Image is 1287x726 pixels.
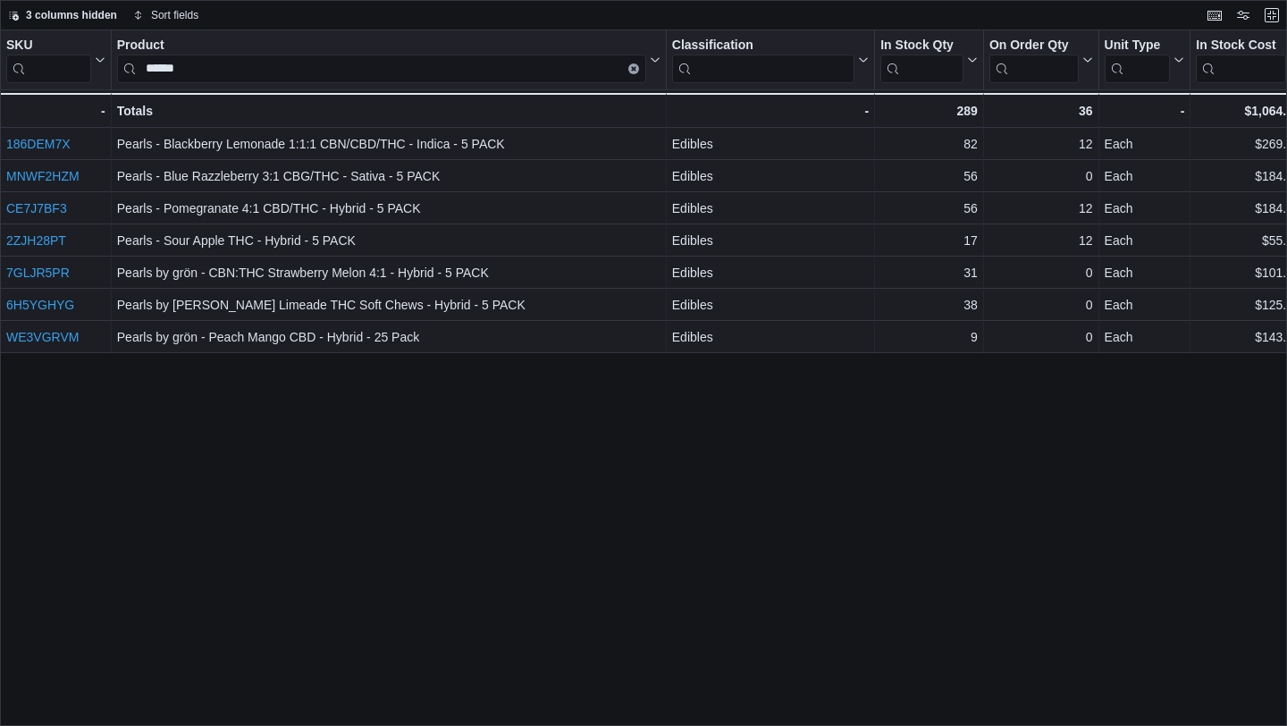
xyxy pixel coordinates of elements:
[672,198,869,219] div: Edibles
[880,294,978,316] div: 38
[1105,326,1185,348] div: Each
[151,8,198,22] span: Sort fields
[1261,4,1283,26] button: Exit fullscreen
[1105,38,1185,83] button: Unit Type
[880,133,978,155] div: 82
[117,38,660,83] button: ProductClear input
[117,230,660,251] div: Pearls - Sour Apple THC - Hybrid - 5 PACK
[672,165,869,187] div: Edibles
[117,294,660,316] div: Pearls by [PERSON_NAME] Limeade THC Soft Chews - Hybrid - 5 PACK
[989,38,1079,83] div: On Order Qty
[1105,262,1185,283] div: Each
[1105,165,1185,187] div: Each
[1,4,124,26] button: 3 columns hidden
[672,230,869,251] div: Edibles
[989,38,1093,83] button: On Order Qty
[6,38,91,83] div: SKU URL
[880,38,978,83] button: In Stock Qty
[26,8,117,22] span: 3 columns hidden
[989,262,1093,283] div: 0
[880,38,963,83] div: In Stock Qty
[672,262,869,283] div: Edibles
[6,38,105,83] button: SKU
[6,201,67,215] a: CE7J7BF3
[1105,294,1185,316] div: Each
[6,233,66,248] a: 2ZJH28PT
[117,133,660,155] div: Pearls - Blackberry Lemonade 1:1:1 CBN/CBD/THC - Indica - 5 PACK
[6,137,71,151] a: 186DEM7X
[1232,4,1254,26] button: Display options
[672,326,869,348] div: Edibles
[672,38,854,55] div: Classification
[880,165,978,187] div: 56
[1204,4,1225,26] button: Keyboard shortcuts
[989,165,1093,187] div: 0
[6,266,70,280] a: 7GLJR5PR
[672,133,869,155] div: Edibles
[1105,198,1185,219] div: Each
[628,63,639,74] button: Clear input
[6,298,74,312] a: 6H5YGHYG
[880,326,978,348] div: 9
[672,100,869,122] div: -
[1105,230,1185,251] div: Each
[672,38,869,83] button: Classification
[117,100,660,122] div: Totals
[117,38,646,55] div: Product
[989,100,1093,122] div: 36
[989,230,1093,251] div: 12
[1105,38,1171,55] div: Unit Type
[1196,38,1285,83] div: In Stock Cost
[880,262,978,283] div: 31
[117,165,660,187] div: Pearls - Blue Razzleberry 3:1 CBG/THC - Sativa - 5 PACK
[989,133,1093,155] div: 12
[989,38,1079,55] div: On Order Qty
[117,38,646,83] div: Product
[6,169,80,183] a: MNWF2HZM
[1105,133,1185,155] div: Each
[880,100,978,122] div: 289
[989,198,1093,219] div: 12
[880,38,963,55] div: In Stock Qty
[6,330,79,344] a: WE3VGRVM
[117,326,660,348] div: Pearls by grön - Peach Mango CBD - Hybrid - 25 Pack
[126,4,206,26] button: Sort fields
[989,326,1093,348] div: 0
[672,294,869,316] div: Edibles
[1196,38,1285,55] div: In Stock Cost
[989,294,1093,316] div: 0
[5,100,105,122] div: -
[117,198,660,219] div: Pearls - Pomegranate 4:1 CBD/THC - Hybrid - 5 PACK
[1105,100,1185,122] div: -
[6,38,91,55] div: SKU
[672,38,854,83] div: Classification
[1105,38,1171,83] div: Unit Type
[880,198,978,219] div: 56
[880,230,978,251] div: 17
[117,262,660,283] div: Pearls by grön - CBN:THC Strawberry Melon 4:1 - Hybrid - 5 PACK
